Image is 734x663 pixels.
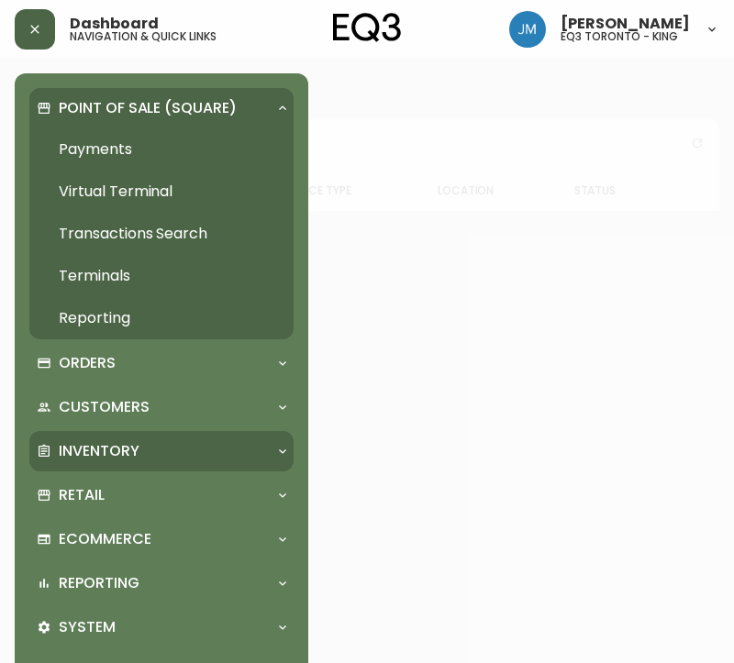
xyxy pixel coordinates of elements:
span: [PERSON_NAME] [561,17,690,31]
div: System [29,607,294,647]
span: Dashboard [70,17,159,31]
a: Virtual Terminal [29,171,294,213]
img: b88646003a19a9f750de19192e969c24 [509,11,546,48]
p: Reporting [59,573,139,593]
p: Ecommerce [59,529,151,549]
div: Customers [29,387,294,427]
p: Point of Sale (Square) [59,98,237,118]
div: Retail [29,475,294,515]
img: logo [333,13,401,42]
div: Inventory [29,431,294,471]
div: Ecommerce [29,519,294,559]
div: Point of Sale (Square) [29,88,294,128]
div: Orders [29,343,294,383]
p: System [59,617,116,637]
a: Payments [29,128,294,171]
a: Transactions Search [29,213,294,255]
p: Inventory [59,441,139,461]
h5: navigation & quick links [70,31,217,42]
p: Orders [59,353,116,373]
h5: eq3 toronto - king [561,31,678,42]
p: Retail [59,485,105,505]
a: Reporting [29,297,294,339]
div: Reporting [29,563,294,603]
p: Customers [59,397,150,417]
a: Terminals [29,255,294,297]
